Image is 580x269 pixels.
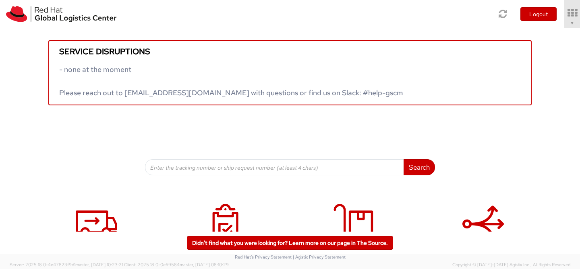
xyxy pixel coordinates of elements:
h5: Service disruptions [59,47,521,56]
input: Enter the tracking number or ship request number (at least 4 chars) [145,159,404,175]
span: master, [DATE] 10:23:21 [75,262,123,267]
span: Client: 2025.18.0-0e69584 [124,262,229,267]
span: - none at the moment Please reach out to [EMAIL_ADDRESS][DOMAIN_NAME] with questions or find us o... [59,65,403,97]
a: Didn't find what you were looking for? Learn more on our page in The Source. [187,236,393,250]
span: master, [DATE] 08:10:29 [180,262,229,267]
span: Copyright © [DATE]-[DATE] Agistix Inc., All Rights Reserved [452,262,570,268]
img: rh-logistics-00dfa346123c4ec078e1.svg [6,6,116,22]
span: Server: 2025.18.0-4e47823f9d1 [10,262,123,267]
a: | Agistix Privacy Statement [293,254,346,260]
a: Red Hat's Privacy Statement [235,254,292,260]
span: ▼ [570,20,575,26]
button: Logout [520,7,557,21]
a: Service disruptions - none at the moment Please reach out to [EMAIL_ADDRESS][DOMAIN_NAME] with qu... [48,40,532,105]
button: Search [404,159,435,175]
